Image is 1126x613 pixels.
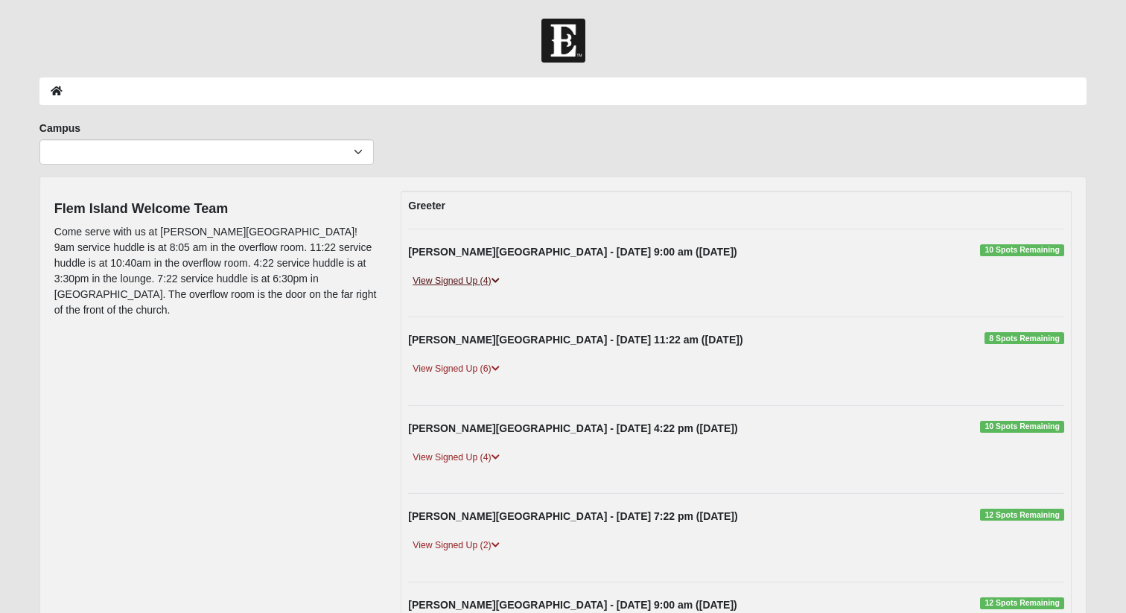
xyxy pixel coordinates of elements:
[985,332,1064,344] span: 8 Spots Remaining
[408,246,737,258] strong: [PERSON_NAME][GEOGRAPHIC_DATA] - [DATE] 9:00 am ([DATE])
[54,224,378,318] p: Come serve with us at [PERSON_NAME][GEOGRAPHIC_DATA]! 9am service huddle is at 8:05 am in the ove...
[408,538,503,553] a: View Signed Up (2)
[408,273,503,289] a: View Signed Up (4)
[980,421,1064,433] span: 10 Spots Remaining
[408,334,742,346] strong: [PERSON_NAME][GEOGRAPHIC_DATA] - [DATE] 11:22 am ([DATE])
[408,422,737,434] strong: [PERSON_NAME][GEOGRAPHIC_DATA] - [DATE] 4:22 pm ([DATE])
[408,450,503,466] a: View Signed Up (4)
[408,361,503,377] a: View Signed Up (6)
[980,597,1064,609] span: 12 Spots Remaining
[39,121,80,136] label: Campus
[541,19,585,63] img: Church of Eleven22 Logo
[408,510,737,522] strong: [PERSON_NAME][GEOGRAPHIC_DATA] - [DATE] 7:22 pm ([DATE])
[408,200,445,212] strong: Greeter
[408,599,737,611] strong: [PERSON_NAME][GEOGRAPHIC_DATA] - [DATE] 9:00 am ([DATE])
[980,509,1064,521] span: 12 Spots Remaining
[980,244,1064,256] span: 10 Spots Remaining
[54,201,378,217] h4: Flem Island Welcome Team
